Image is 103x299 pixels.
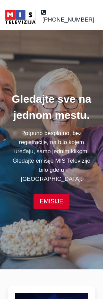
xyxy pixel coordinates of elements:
[42,15,94,24] span: [PHONE_NUMBER]
[34,194,69,209] a: EMISIJE
[3,8,37,25] img: MIS Television
[41,9,94,24] a: [PHONE_NUMBER]
[8,129,95,184] p: Potpuno besplatno, bez registracije, na bilo kojem uređaju, samo jednim klikom. Gledajte emisije ...
[8,91,95,123] h1: Gledajte sve na jednom mestu.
